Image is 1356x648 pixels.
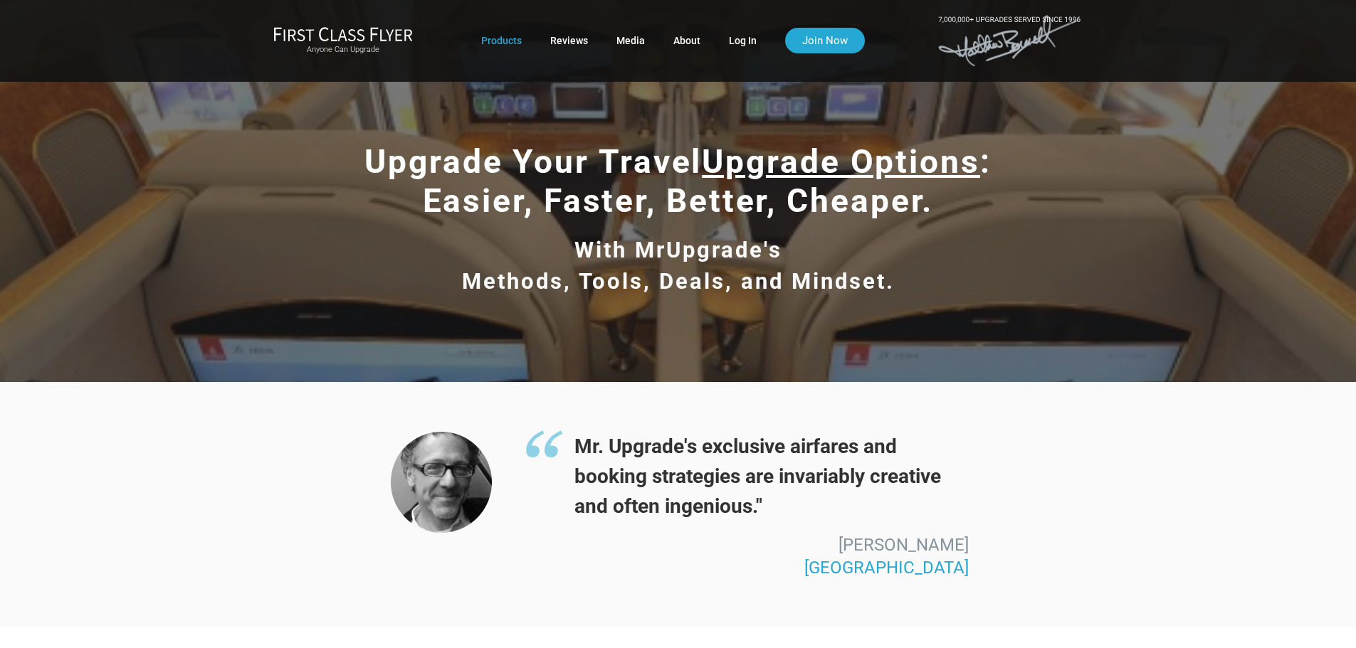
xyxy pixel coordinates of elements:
span: Upgrade Your Travel : Easier, Faster, Better, Cheaper. [364,142,992,220]
a: Join Now [785,28,865,53]
a: First Class FlyerAnyone Can Upgrade [273,26,413,55]
span: [GEOGRAPHIC_DATA] [804,558,969,578]
a: Reviews [550,28,588,53]
a: Products [481,28,522,53]
a: Media [616,28,645,53]
img: First Class Flyer [273,26,413,41]
img: Thomas [391,432,492,533]
span: With MrUpgrade's Methods, Tools, Deals, and Mindset. [462,237,895,294]
span: Mr. Upgrade's exclusive airfares and booking strategies are invariably creative and often ingenio... [525,432,969,521]
span: [PERSON_NAME] [839,535,969,555]
a: Log In [729,28,757,53]
a: About [673,28,700,53]
span: Upgrade Options [702,142,980,181]
small: Anyone Can Upgrade [273,45,413,55]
